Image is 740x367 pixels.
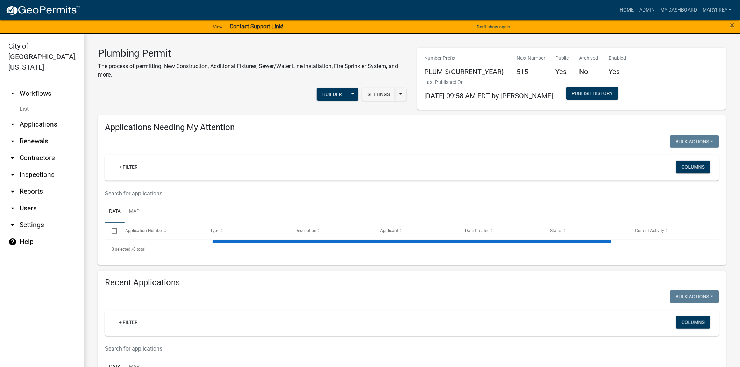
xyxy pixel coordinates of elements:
p: Next Number [517,55,545,62]
a: Home [617,3,636,17]
span: Date Created [465,228,490,233]
datatable-header-cell: Current Activity [628,223,713,239]
a: View [210,21,226,33]
input: Search for applications [105,341,615,356]
datatable-header-cell: Date Created [458,223,543,239]
h5: No [579,67,598,76]
strong: Contact Support Link! [230,23,283,30]
button: Columns [676,161,710,173]
a: Admin [636,3,657,17]
button: Builder [317,88,348,101]
p: Public [556,55,569,62]
datatable-header-cell: Select [105,223,118,239]
span: × [730,20,735,30]
a: Map [125,201,144,223]
h3: Plumbing Permit [98,48,407,59]
wm-modal-confirm: Workflow Publish History [566,91,618,96]
a: Data [105,201,125,223]
i: arrow_drop_down [8,171,17,179]
i: arrow_drop_down [8,187,17,196]
h5: Yes [556,67,569,76]
span: 0 selected / [112,247,133,252]
datatable-header-cell: Application Number [118,223,203,239]
span: [DATE] 09:58 AM EDT by [PERSON_NAME] [424,92,553,100]
p: Enabled [609,55,626,62]
a: My Dashboard [657,3,700,17]
i: help [8,238,17,246]
p: The process of permitting: New Construction, Additional Fixtures, Sewer/Water Line Installation, ... [98,62,407,79]
h4: Recent Applications [105,278,719,288]
h5: Yes [609,67,626,76]
datatable-header-cell: Status [543,223,628,239]
i: arrow_drop_down [8,154,17,162]
span: Description [295,228,316,233]
span: Current Activity [635,228,664,233]
i: arrow_drop_down [8,120,17,129]
p: Last Published On [424,79,553,86]
span: Application Number [125,228,163,233]
i: arrow_drop_down [8,137,17,145]
i: arrow_drop_down [8,204,17,213]
span: Applicant [380,228,398,233]
h5: 515 [517,67,545,76]
p: Number Prefix [424,55,506,62]
i: arrow_drop_down [8,221,17,229]
h5: PLUM-${CURRENT_YEAR}- [424,67,506,76]
button: Settings [362,88,396,101]
div: 0 total [105,240,719,258]
button: Columns [676,316,710,329]
p: Archived [579,55,598,62]
input: Search for applications [105,186,615,201]
datatable-header-cell: Description [289,223,373,239]
button: Bulk Actions [670,135,719,148]
h4: Applications Needing My Attention [105,122,719,132]
button: Close [730,21,735,29]
button: Don't show again [474,21,513,33]
span: Status [550,228,562,233]
span: Type [210,228,219,233]
i: arrow_drop_up [8,89,17,98]
a: + Filter [113,316,143,329]
datatable-header-cell: Applicant [373,223,458,239]
a: + Filter [113,161,143,173]
a: MaryFrey [700,3,734,17]
button: Publish History [566,87,618,100]
datatable-header-cell: Type [203,223,288,239]
button: Bulk Actions [670,290,719,303]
